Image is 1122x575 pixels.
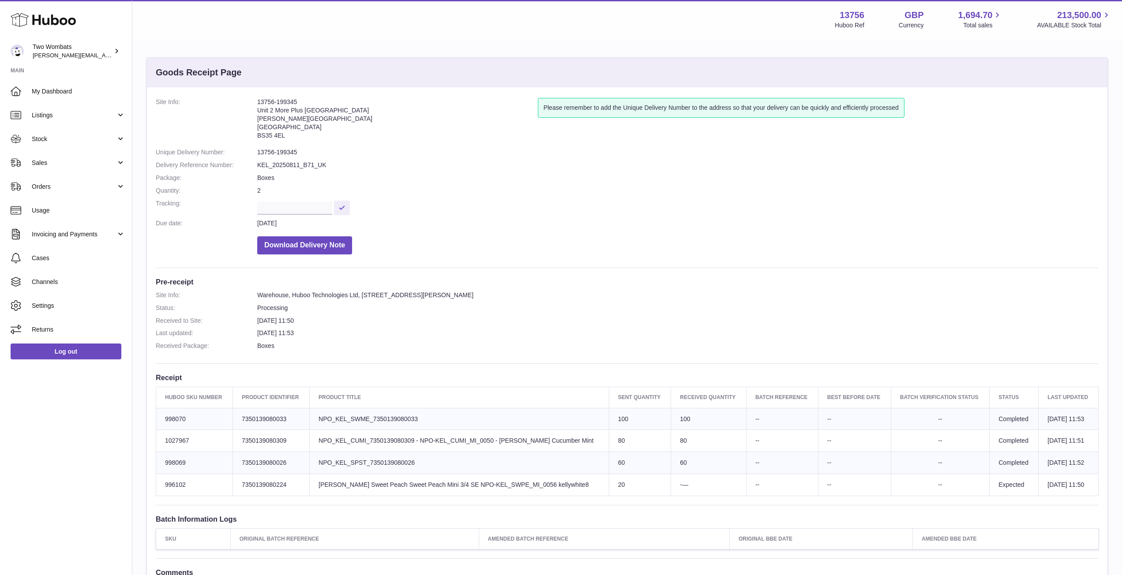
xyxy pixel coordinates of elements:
td: Expected [990,474,1039,496]
dt: Quantity: [156,187,257,195]
div: -- [900,459,981,467]
div: Huboo Ref [835,21,864,30]
span: [PERSON_NAME][EMAIL_ADDRESS][PERSON_NAME][DOMAIN_NAME] [33,52,224,59]
th: SKU [156,529,231,549]
a: Log out [11,344,121,359]
span: Cases [32,254,125,262]
th: Huboo SKU Number [156,387,233,408]
th: Best Before Date [818,387,891,408]
td: [DATE] 11:53 [1039,408,1099,430]
td: NPO_KEL_SPST_7350139080026 [310,452,609,474]
span: 1,694.70 [958,9,993,21]
td: [DATE] 11:50 [1039,474,1099,496]
dt: Received to Site: [156,317,257,325]
th: Status [990,387,1039,408]
td: Completed [990,452,1039,474]
dd: Warehouse, Huboo Technologies Ltd, [STREET_ADDRESS][PERSON_NAME] [257,291,1099,299]
span: My Dashboard [32,87,125,96]
button: Download Delivery Note [257,236,352,254]
td: -- [746,452,818,474]
td: 996102 [156,474,233,496]
td: 7350139080224 [233,474,310,496]
th: Batch Reference [746,387,818,408]
dd: 2 [257,187,1099,195]
h3: Goods Receipt Page [156,67,242,78]
th: Amended BBE Date [913,529,1099,549]
strong: GBP [904,9,923,21]
div: Please remember to add the Unique Delivery Number to the address so that your delivery can be qui... [538,98,904,118]
dt: Delivery Reference Number: [156,161,257,169]
th: Batch Verification Status [891,387,990,408]
div: Currency [899,21,924,30]
dt: Unique Delivery Number: [156,148,257,157]
dd: [DATE] 11:53 [257,329,1099,337]
td: Completed [990,430,1039,452]
th: Sent Quantity [609,387,671,408]
td: 60 [609,452,671,474]
td: -- [746,408,818,430]
td: -- [746,474,818,496]
td: 100 [609,408,671,430]
h3: Pre-receipt [156,277,1099,287]
dt: Received Package: [156,342,257,350]
dt: Status: [156,304,257,312]
td: Completed [990,408,1039,430]
td: -- [746,430,818,452]
td: [DATE] 11:52 [1039,452,1099,474]
td: NPO_KEL_CUMI_7350139080309 - NPO-KEL_CUMI_MI_0050 - [PERSON_NAME] Cucumber Mint [310,430,609,452]
td: -— [671,474,747,496]
th: Original BBE Date [729,529,912,549]
td: 998069 [156,452,233,474]
span: Invoicing and Payments [32,230,116,239]
th: Product Identifier [233,387,310,408]
td: -- [818,474,891,496]
img: philip.carroll@twowombats.com [11,45,24,58]
td: 7350139080026 [233,452,310,474]
div: -- [900,437,981,445]
span: Settings [32,302,125,310]
dt: Site Info: [156,98,257,144]
dd: Processing [257,304,1099,312]
span: Listings [32,111,116,119]
th: Amended Batch Reference [479,529,729,549]
td: 1027967 [156,430,233,452]
span: AVAILABLE Stock Total [1037,21,1111,30]
th: Received Quantity [671,387,747,408]
div: -- [900,481,981,489]
dd: [DATE] [257,219,1099,228]
dd: 13756-199345 [257,148,1099,157]
td: NPO_KEL_SWME_7350139080033 [310,408,609,430]
span: Returns [32,325,125,334]
strong: 13756 [840,9,864,21]
th: Original Batch Reference [230,529,479,549]
td: 80 [609,430,671,452]
span: Stock [32,135,116,143]
div: Two Wombats [33,43,112,60]
td: 7350139080033 [233,408,310,430]
a: 1,694.70 Total sales [958,9,1003,30]
div: -- [900,415,981,423]
span: Total sales [963,21,1002,30]
dd: Boxes [257,342,1099,350]
a: 213,500.00 AVAILABLE Stock Total [1037,9,1111,30]
dd: Boxes [257,174,1099,182]
dd: KEL_20250811_B71_UK [257,161,1099,169]
address: 13756-199345 Unit 2 More Plus [GEOGRAPHIC_DATA] [PERSON_NAME][GEOGRAPHIC_DATA] [GEOGRAPHIC_DATA] ... [257,98,538,144]
td: [PERSON_NAME] Sweet Peach Sweet Peach Mini 3/4 SE NPO-KEL_SWPE_MI_0056 kellywhite8 [310,474,609,496]
span: Usage [32,206,125,215]
td: -- [818,452,891,474]
td: 100 [671,408,747,430]
td: 7350139080309 [233,430,310,452]
td: 80 [671,430,747,452]
dt: Package: [156,174,257,182]
td: 20 [609,474,671,496]
span: Orders [32,183,116,191]
dt: Last updated: [156,329,257,337]
span: 213,500.00 [1057,9,1101,21]
dt: Tracking: [156,199,257,215]
th: Product title [310,387,609,408]
td: -- [818,430,891,452]
dt: Due date: [156,219,257,228]
dt: Site Info: [156,291,257,299]
span: Channels [32,278,125,286]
